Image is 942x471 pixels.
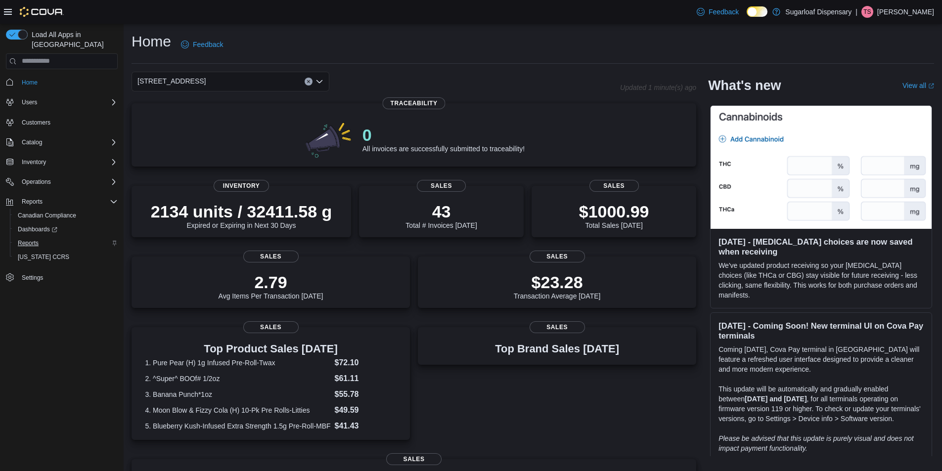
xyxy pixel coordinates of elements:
[335,420,397,432] dd: $41.43
[902,82,934,89] a: View allExternal link
[145,405,331,415] dt: 4. Moon Blow & Fizzy Cola (H) 10-Pk Pre Rolls-Litties
[2,195,122,209] button: Reports
[18,253,69,261] span: [US_STATE] CCRS
[718,384,924,424] p: This update will be automatically and gradually enabled between , for all terminals operating on ...
[928,83,934,89] svg: External link
[22,119,50,127] span: Customers
[2,115,122,129] button: Customers
[10,209,122,222] button: Canadian Compliance
[22,138,42,146] span: Catalog
[193,40,223,49] span: Feedback
[219,272,323,300] div: Avg Items Per Transaction [DATE]
[855,6,857,18] p: |
[22,79,38,86] span: Home
[22,274,43,282] span: Settings
[18,96,118,108] span: Users
[861,6,873,18] div: Tanya Salas
[14,237,43,249] a: Reports
[863,6,871,18] span: TS
[243,321,299,333] span: Sales
[243,251,299,262] span: Sales
[6,71,118,310] nav: Complex example
[18,116,118,128] span: Customers
[137,75,206,87] span: [STREET_ADDRESS]
[785,6,852,18] p: Sugarloaf Dispensary
[18,77,42,88] a: Home
[2,155,122,169] button: Inventory
[305,78,313,86] button: Clear input
[151,202,332,229] div: Expired or Expiring in Next 30 Days
[18,156,50,168] button: Inventory
[718,321,924,341] h3: [DATE] - Coming Soon! New terminal UI on Cova Pay terminals
[177,35,227,54] a: Feedback
[18,196,118,208] span: Reports
[2,95,122,109] button: Users
[14,251,73,263] a: [US_STATE] CCRS
[589,180,639,192] span: Sales
[14,237,118,249] span: Reports
[145,358,331,368] dt: 1. Pure Pear (H) 1g Infused Pre-Roll-Twax
[386,453,442,465] span: Sales
[14,210,80,221] a: Canadian Compliance
[20,7,64,17] img: Cova
[709,7,739,17] span: Feedback
[18,272,47,284] a: Settings
[303,119,355,159] img: 0
[530,251,585,262] span: Sales
[18,136,118,148] span: Catalog
[10,250,122,264] button: [US_STATE] CCRS
[579,202,649,229] div: Total Sales [DATE]
[2,75,122,89] button: Home
[18,76,118,88] span: Home
[22,98,37,106] span: Users
[335,357,397,369] dd: $72.10
[18,196,46,208] button: Reports
[383,97,446,109] span: Traceability
[14,223,118,235] span: Dashboards
[530,321,585,333] span: Sales
[14,251,118,263] span: Washington CCRS
[362,125,525,145] p: 0
[22,198,43,206] span: Reports
[151,202,332,221] p: 2134 units / 32411.58 g
[132,32,171,51] h1: Home
[335,388,397,400] dd: $55.78
[718,237,924,257] h3: [DATE] - [MEDICAL_DATA] choices are now saved when receiving
[10,236,122,250] button: Reports
[362,125,525,153] div: All invoices are successfully submitted to traceability!
[417,180,466,192] span: Sales
[18,176,55,188] button: Operations
[495,343,619,355] h3: Top Brand Sales [DATE]
[718,260,924,300] p: We've updated product receiving so your [MEDICAL_DATA] choices (like THCa or CBG) stay visible fo...
[315,78,323,86] button: Open list of options
[145,343,397,355] h3: Top Product Sales [DATE]
[28,30,118,49] span: Load All Apps in [GEOGRAPHIC_DATA]
[2,175,122,189] button: Operations
[335,404,397,416] dd: $49.59
[18,239,39,247] span: Reports
[718,434,914,452] em: Please be advised that this update is purely visual and does not impact payment functionality.
[745,395,807,403] strong: [DATE] and [DATE]
[18,271,118,283] span: Settings
[718,344,924,374] p: Coming [DATE], Cova Pay terminal in [GEOGRAPHIC_DATA] will feature a refreshed user interface des...
[2,135,122,149] button: Catalog
[22,178,51,186] span: Operations
[18,225,57,233] span: Dashboards
[22,158,46,166] span: Inventory
[145,374,331,384] dt: 2. ^Super^ BOOf# 1/2oz
[405,202,477,229] div: Total # Invoices [DATE]
[214,180,269,192] span: Inventory
[18,117,54,128] a: Customers
[18,212,76,219] span: Canadian Compliance
[620,84,696,91] p: Updated 1 minute(s) ago
[514,272,601,292] p: $23.28
[145,389,331,399] dt: 3. Banana Punch*1oz
[219,272,323,292] p: 2.79
[514,272,601,300] div: Transaction Average [DATE]
[2,270,122,284] button: Settings
[405,202,477,221] p: 43
[18,136,46,148] button: Catalog
[708,78,781,93] h2: What's new
[14,210,118,221] span: Canadian Compliance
